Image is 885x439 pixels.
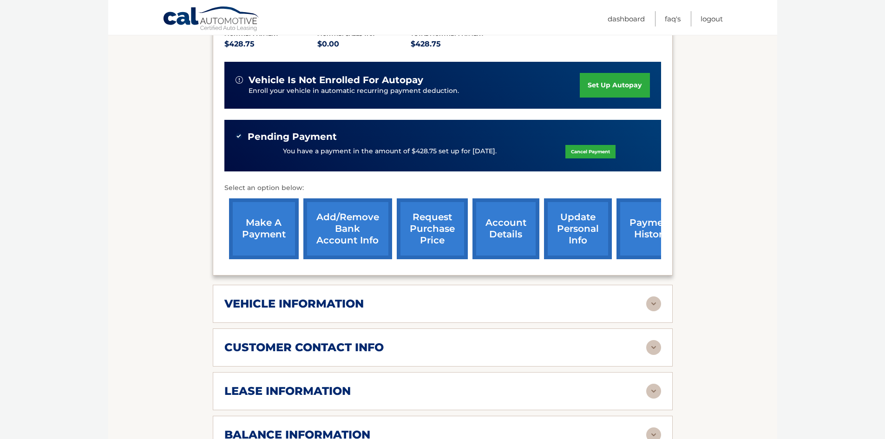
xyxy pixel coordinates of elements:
[236,76,243,84] img: alert-white.svg
[580,73,649,98] a: set up autopay
[646,340,661,355] img: accordion-rest.svg
[224,38,318,51] p: $428.75
[224,341,384,354] h2: customer contact info
[248,131,337,143] span: Pending Payment
[163,6,260,33] a: Cal Automotive
[646,296,661,311] img: accordion-rest.svg
[701,11,723,26] a: Logout
[303,198,392,259] a: Add/Remove bank account info
[397,198,468,259] a: request purchase price
[229,198,299,259] a: make a payment
[224,297,364,311] h2: vehicle information
[544,198,612,259] a: update personal info
[224,384,351,398] h2: lease information
[249,74,423,86] span: vehicle is not enrolled for autopay
[565,145,616,158] a: Cancel Payment
[411,38,504,51] p: $428.75
[472,198,539,259] a: account details
[608,11,645,26] a: Dashboard
[224,183,661,194] p: Select an option below:
[236,133,242,139] img: check-green.svg
[283,146,497,157] p: You have a payment in the amount of $428.75 set up for [DATE].
[249,86,580,96] p: Enroll your vehicle in automatic recurring payment deduction.
[616,198,686,259] a: payment history
[665,11,681,26] a: FAQ's
[317,38,411,51] p: $0.00
[646,384,661,399] img: accordion-rest.svg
